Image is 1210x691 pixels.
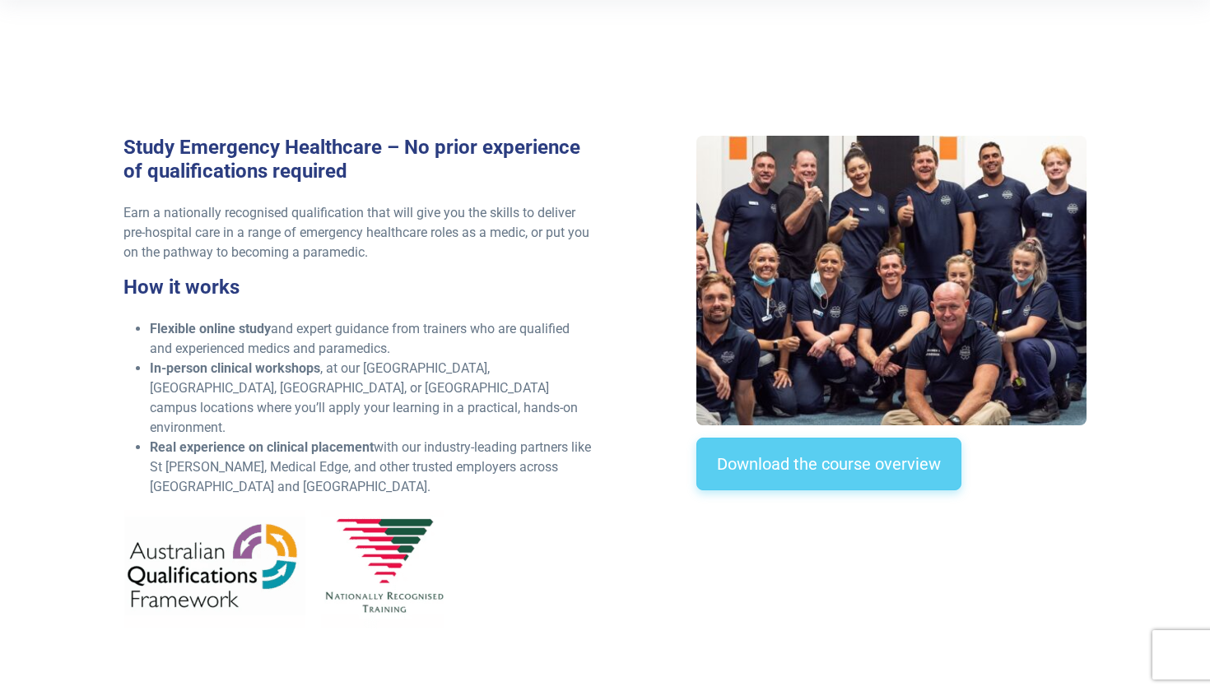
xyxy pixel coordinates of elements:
[123,276,595,299] h3: How it works
[150,319,595,359] li: and expert guidance from trainers who are qualified and experienced medics and paramedics.
[150,359,595,438] li: , at our [GEOGRAPHIC_DATA], [GEOGRAPHIC_DATA], [GEOGRAPHIC_DATA], or [GEOGRAPHIC_DATA] campus loc...
[123,136,595,183] h3: Study Emergency Healthcare – No prior experience of qualifications required
[150,321,271,336] strong: Flexible online study
[696,438,961,490] a: Download the course overview
[150,438,595,497] li: with our industry-leading partners like St [PERSON_NAME], Medical Edge, and other trusted employe...
[150,439,374,455] strong: Real experience on clinical placement
[287,9,923,94] iframe: EmbedSocial Universal Widget
[123,203,595,262] p: Earn a nationally recognised qualification that will give you the skills to deliver pre-hospital ...
[150,360,320,376] strong: In-person clinical workshops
